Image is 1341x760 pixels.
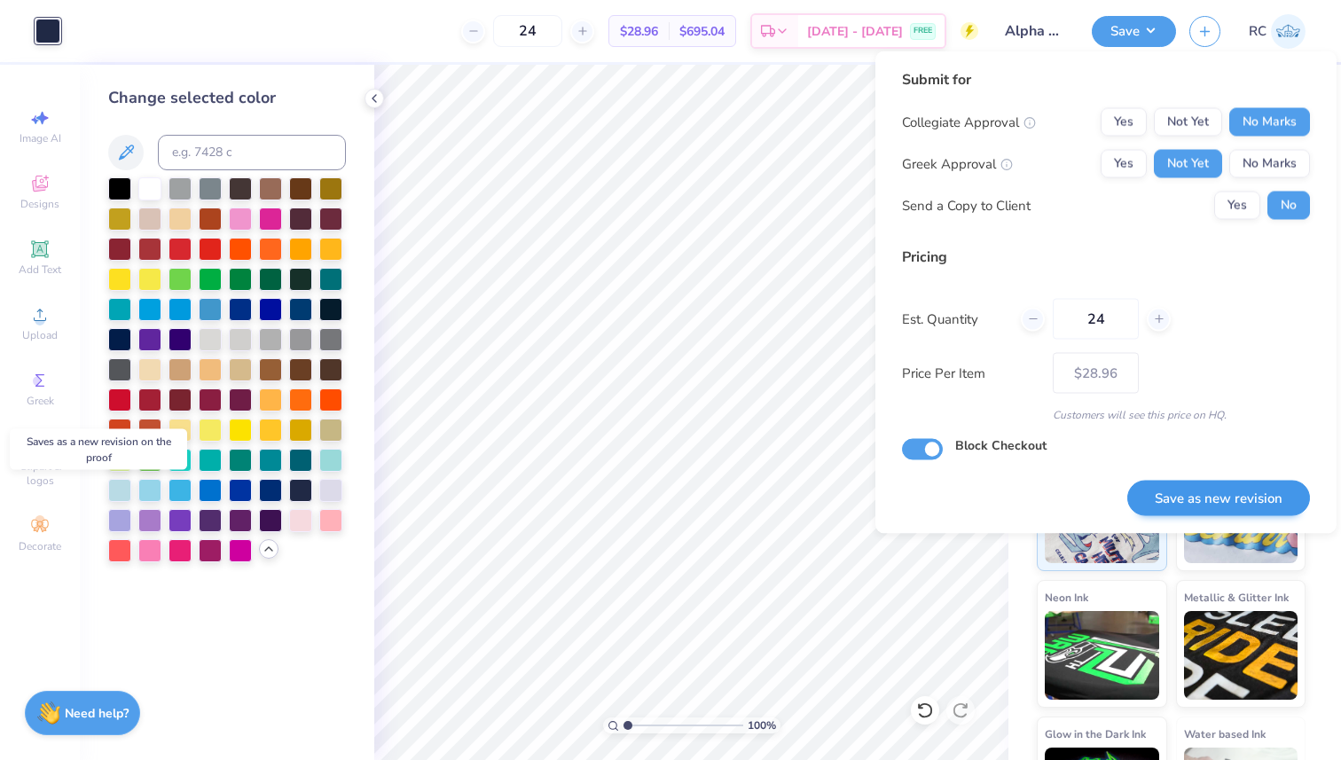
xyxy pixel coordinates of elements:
div: Saves as a new revision on the proof [10,429,187,470]
div: Pricing [902,247,1310,268]
button: No Marks [1229,108,1310,137]
span: Water based Ink [1184,725,1266,743]
button: No Marks [1229,150,1310,178]
div: Submit for [902,69,1310,90]
img: Rohan Chaurasia [1271,14,1306,49]
a: RC [1249,14,1306,49]
button: Yes [1101,108,1147,137]
img: Metallic & Glitter Ink [1184,611,1298,700]
button: Save [1092,16,1176,47]
span: Upload [22,328,58,342]
span: Greek [27,394,54,408]
button: Not Yet [1154,108,1222,137]
span: Designs [20,197,59,211]
label: Block Checkout [955,436,1047,455]
button: No [1267,192,1310,220]
span: FREE [914,25,932,37]
input: – – [493,15,562,47]
strong: Need help? [65,705,129,722]
button: Yes [1214,192,1260,220]
span: Image AI [20,131,61,145]
img: Neon Ink [1045,611,1159,700]
span: $695.04 [679,22,725,41]
label: Est. Quantity [902,309,1008,329]
div: Send a Copy to Client [902,195,1031,215]
span: RC [1249,21,1266,42]
button: Not Yet [1154,150,1222,178]
span: [DATE] - [DATE] [807,22,903,41]
span: 100 % [748,717,776,733]
label: Price Per Item [902,363,1039,383]
button: Yes [1101,150,1147,178]
button: Save as new revision [1127,480,1310,516]
input: Untitled Design [992,13,1078,49]
input: – – [1053,299,1139,340]
div: Collegiate Approval [902,112,1036,132]
span: Decorate [19,539,61,553]
span: $28.96 [620,22,658,41]
span: Glow in the Dark Ink [1045,725,1146,743]
span: Neon Ink [1045,588,1088,607]
span: Add Text [19,262,61,277]
div: Customers will see this price on HQ. [902,407,1310,423]
div: Greek Approval [902,153,1013,174]
input: e.g. 7428 c [158,135,346,170]
span: Metallic & Glitter Ink [1184,588,1289,607]
div: Change selected color [108,86,346,110]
